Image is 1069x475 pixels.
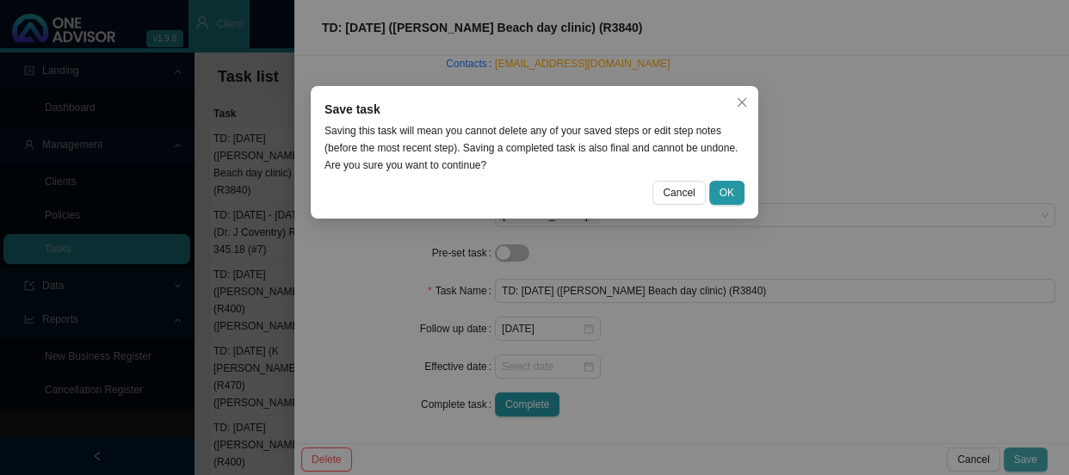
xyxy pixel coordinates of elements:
[652,181,705,205] button: Cancel
[324,100,745,119] div: Save task
[736,96,748,108] span: close
[324,122,745,174] div: Saving this task will mean you cannot delete any of your saved steps or edit step notes (before t...
[663,184,695,201] span: Cancel
[709,181,745,205] button: OK
[730,90,754,114] button: Close
[720,184,734,201] span: OK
